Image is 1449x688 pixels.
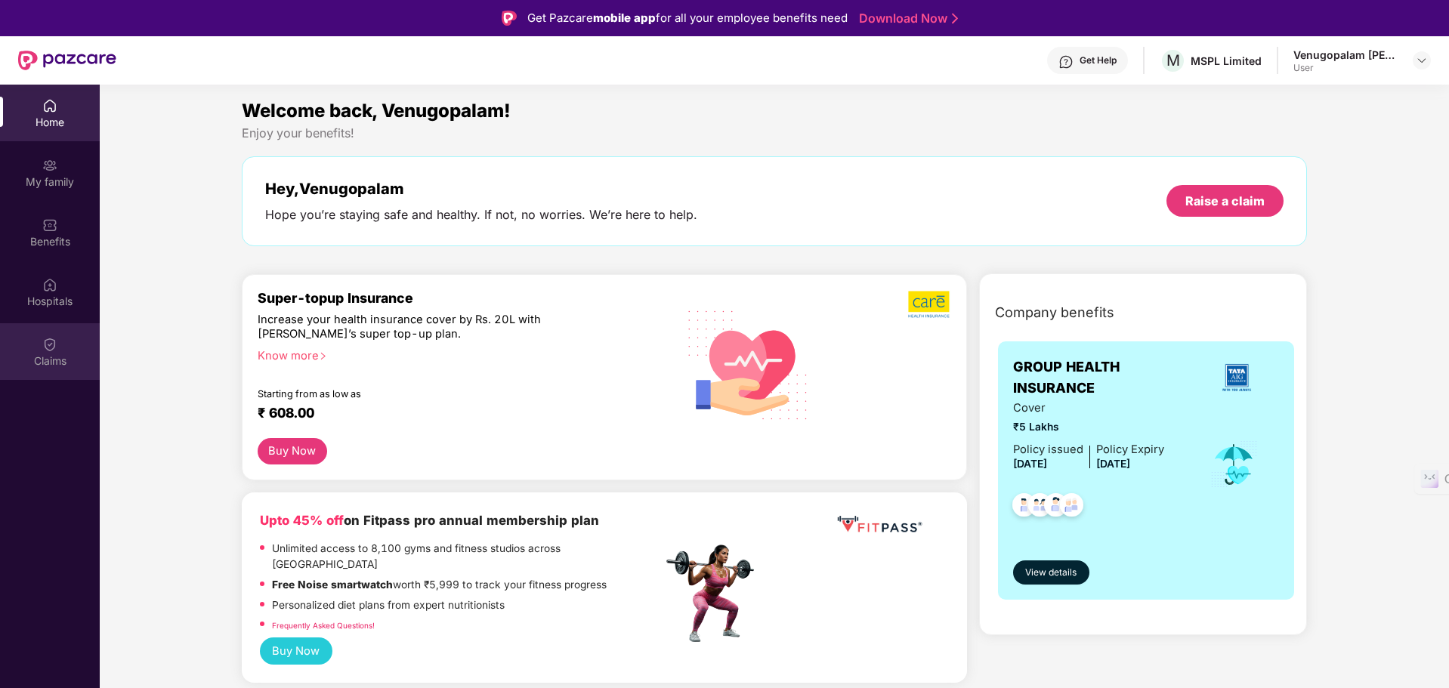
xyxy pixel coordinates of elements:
[258,313,597,342] div: Increase your health insurance cover by Rs. 20L with [PERSON_NAME]’s super top-up plan.
[1021,489,1058,526] img: svg+xml;base64,PHN2ZyB4bWxucz0iaHR0cDovL3d3dy53My5vcmcvMjAwMC9zdmciIHdpZHRoPSI0OC45MTUiIGhlaWdodD...
[995,302,1114,323] span: Company benefits
[1166,51,1180,69] span: M
[908,290,951,319] img: b5dec4f62d2307b9de63beb79f102df3.png
[527,9,848,27] div: Get Pazcare for all your employee benefits need
[42,337,57,352] img: svg+xml;base64,PHN2ZyBpZD0iQ2xhaW0iIHhtbG5zPSJodHRwOi8vd3d3LnczLm9yZy8yMDAwL3N2ZyIgd2lkdGg9IjIwIi...
[1416,54,1428,66] img: svg+xml;base64,PHN2ZyBpZD0iRHJvcGRvd24tMzJ4MzIiIHhtbG5zPSJodHRwOi8vd3d3LnczLm9yZy8yMDAwL3N2ZyIgd2...
[662,541,768,646] img: fpp.png
[272,577,607,594] p: worth ₹5,999 to track your fitness progress
[1013,400,1164,417] span: Cover
[42,277,57,292] img: svg+xml;base64,PHN2ZyBpZD0iSG9zcGl0YWxzIiB4bWxucz0iaHR0cDovL3d3dy53My5vcmcvMjAwMC9zdmciIHdpZHRoPS...
[834,511,925,538] img: fppp.png
[593,11,656,25] strong: mobile app
[1013,356,1194,400] span: GROUP HEALTH INSURANCE
[242,125,1308,141] div: Enjoy your benefits!
[272,578,393,591] strong: Free Noise smartwatch
[1210,440,1259,489] img: icon
[859,11,953,26] a: Download Now
[1191,54,1262,68] div: MSPL Limited
[676,291,820,437] img: svg+xml;base64,PHN2ZyB4bWxucz0iaHR0cDovL3d3dy53My5vcmcvMjAwMC9zdmciIHhtbG5zOnhsaW5rPSJodHRwOi8vd3...
[258,290,663,306] div: Super-topup Insurance
[502,11,517,26] img: Logo
[42,98,57,113] img: svg+xml;base64,PHN2ZyBpZD0iSG9tZSIgeG1sbnM9Imh0dHA6Ly93d3cudzMub3JnLzIwMDAvc3ZnIiB3aWR0aD0iMjAiIG...
[1006,489,1043,526] img: svg+xml;base64,PHN2ZyB4bWxucz0iaHR0cDovL3d3dy53My5vcmcvMjAwMC9zdmciIHdpZHRoPSI0OC45NDMiIGhlaWdodD...
[260,637,332,665] button: Buy Now
[1216,357,1257,398] img: insurerLogo
[1013,458,1047,470] span: [DATE]
[1013,441,1083,458] div: Policy issued
[272,541,662,573] p: Unlimited access to 8,100 gyms and fitness studios across [GEOGRAPHIC_DATA]
[1058,54,1074,69] img: svg+xml;base64,PHN2ZyBpZD0iSGVscC0zMngzMiIgeG1sbnM9Imh0dHA6Ly93d3cudzMub3JnLzIwMDAvc3ZnIiB3aWR0aD...
[1096,458,1130,470] span: [DATE]
[18,51,116,70] img: New Pazcare Logo
[1013,560,1089,585] button: View details
[272,597,505,614] p: Personalized diet plans from expert nutritionists
[42,218,57,233] img: svg+xml;base64,PHN2ZyBpZD0iQmVuZWZpdHMiIHhtbG5zPSJodHRwOi8vd3d3LnczLm9yZy8yMDAwL3N2ZyIgd2lkdGg9Ij...
[42,158,57,173] img: svg+xml;base64,PHN2ZyB3aWR0aD0iMjAiIGhlaWdodD0iMjAiIHZpZXdCb3g9IjAgMCAyMCAyMCIgZmlsbD0ibm9uZSIgeG...
[1185,193,1265,209] div: Raise a claim
[1013,419,1164,436] span: ₹5 Lakhs
[260,513,599,528] b: on Fitpass pro annual membership plan
[1025,566,1077,580] span: View details
[1096,441,1164,458] div: Policy Expiry
[1293,62,1399,74] div: User
[260,513,344,528] b: Upto 45% off
[952,11,958,26] img: Stroke
[258,438,327,464] button: Buy Now
[265,180,697,198] div: Hey, Venugopalam
[319,352,327,360] span: right
[1053,489,1090,526] img: svg+xml;base64,PHN2ZyB4bWxucz0iaHR0cDovL3d3dy53My5vcmcvMjAwMC9zdmciIHdpZHRoPSI0OC45NDMiIGhlaWdodD...
[258,405,647,423] div: ₹ 608.00
[242,100,511,122] span: Welcome back, Venugopalam!
[1293,48,1399,62] div: Venugopalam [PERSON_NAME]
[258,388,598,399] div: Starting from as low as
[272,621,375,630] a: Frequently Asked Questions!
[258,349,653,359] div: Know more
[265,207,697,223] div: Hope you’re staying safe and healthy. If not, no worries. We’re here to help.
[1080,54,1117,66] div: Get Help
[1037,489,1074,526] img: svg+xml;base64,PHN2ZyB4bWxucz0iaHR0cDovL3d3dy53My5vcmcvMjAwMC9zdmciIHdpZHRoPSI0OC45NDMiIGhlaWdodD...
